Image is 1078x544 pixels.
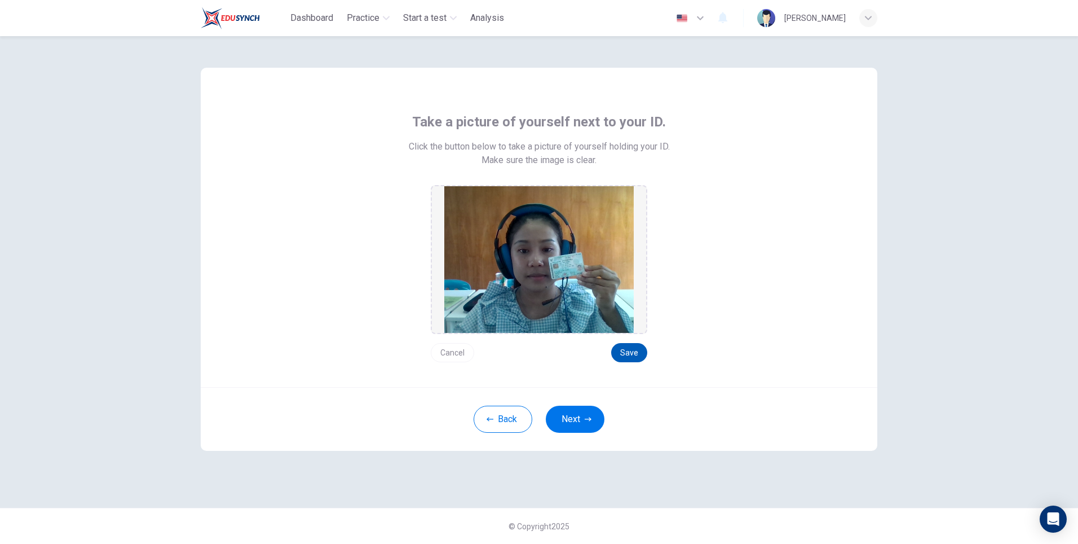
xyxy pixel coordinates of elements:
span: Take a picture of yourself next to your ID. [412,113,666,131]
span: Analysis [470,11,504,25]
img: en [675,14,689,23]
div: [PERSON_NAME] [784,11,846,25]
a: Train Test logo [201,7,286,29]
span: © Copyright 2025 [509,522,569,531]
div: Open Intercom Messenger [1040,506,1067,533]
span: Click the button below to take a picture of yourself holding your ID. [409,140,670,153]
img: Profile picture [757,9,775,27]
button: Practice [342,8,394,28]
button: Cancel [431,343,474,362]
button: Dashboard [286,8,338,28]
button: Back [474,406,532,433]
span: Practice [347,11,379,25]
span: Dashboard [290,11,333,25]
button: Start a test [399,8,461,28]
span: Start a test [403,11,447,25]
img: preview screemshot [444,186,634,333]
img: Train Test logo [201,7,260,29]
button: Analysis [466,8,509,28]
span: Make sure the image is clear. [481,153,597,167]
button: Next [546,406,604,433]
button: Save [611,343,647,362]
